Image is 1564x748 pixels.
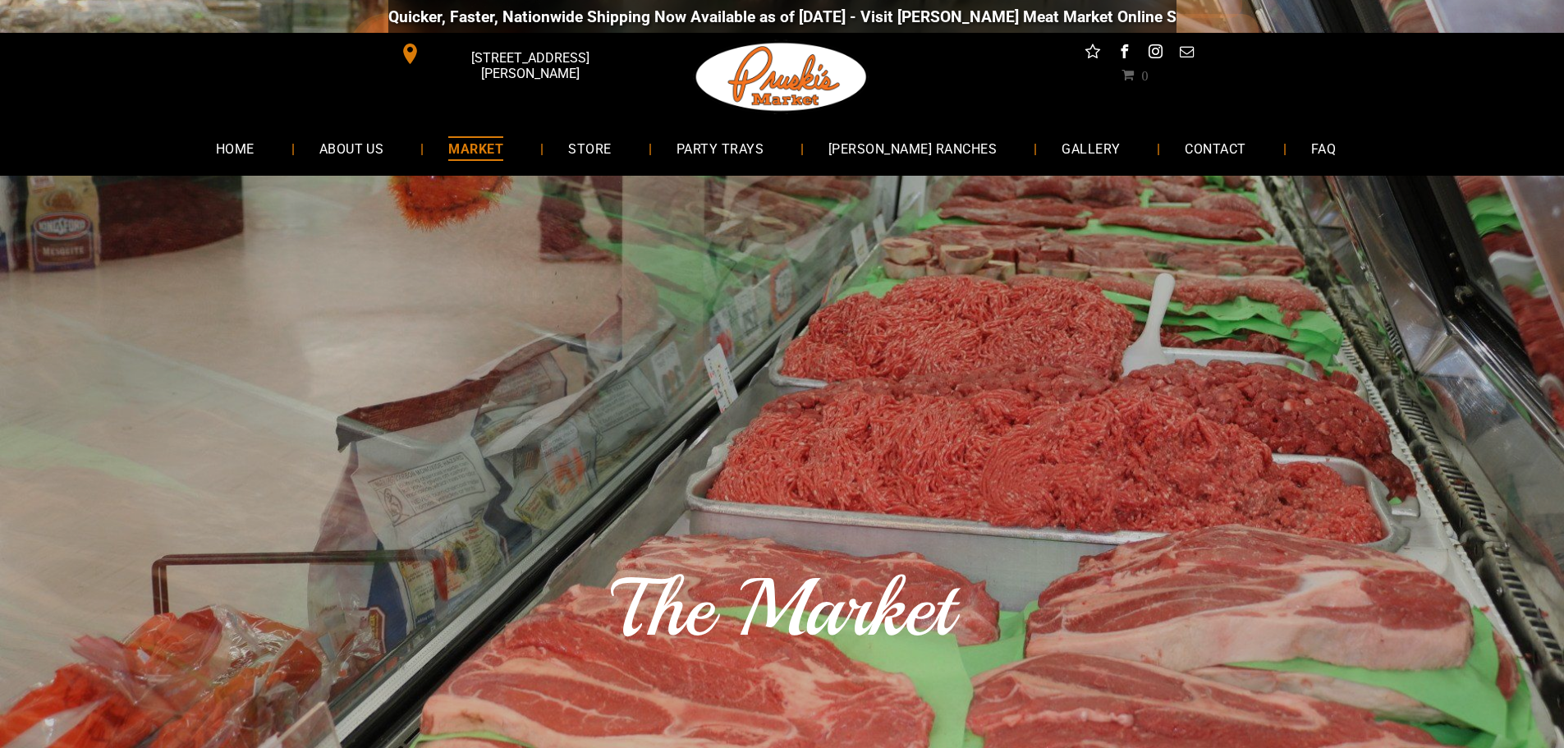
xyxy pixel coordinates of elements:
[388,41,640,67] a: [STREET_ADDRESS][PERSON_NAME]
[1144,41,1166,67] a: instagram
[1287,126,1360,170] a: FAQ
[544,126,635,170] a: STORE
[191,126,279,170] a: HOME
[1176,41,1197,67] a: email
[1082,41,1103,67] a: Social network
[652,126,788,170] a: PARTY TRAYS
[804,126,1021,170] a: [PERSON_NAME] RANCHES
[295,126,409,170] a: ABOUT US
[1160,126,1270,170] a: CONTACT
[1141,68,1148,81] span: 0
[693,33,870,122] img: Pruski-s+Market+HQ+Logo2-1920w.png
[1037,126,1144,170] a: GALLERY
[424,42,635,89] span: [STREET_ADDRESS][PERSON_NAME]
[424,126,528,170] a: MARKET
[611,558,953,659] span: The Market
[1113,41,1135,67] a: facebook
